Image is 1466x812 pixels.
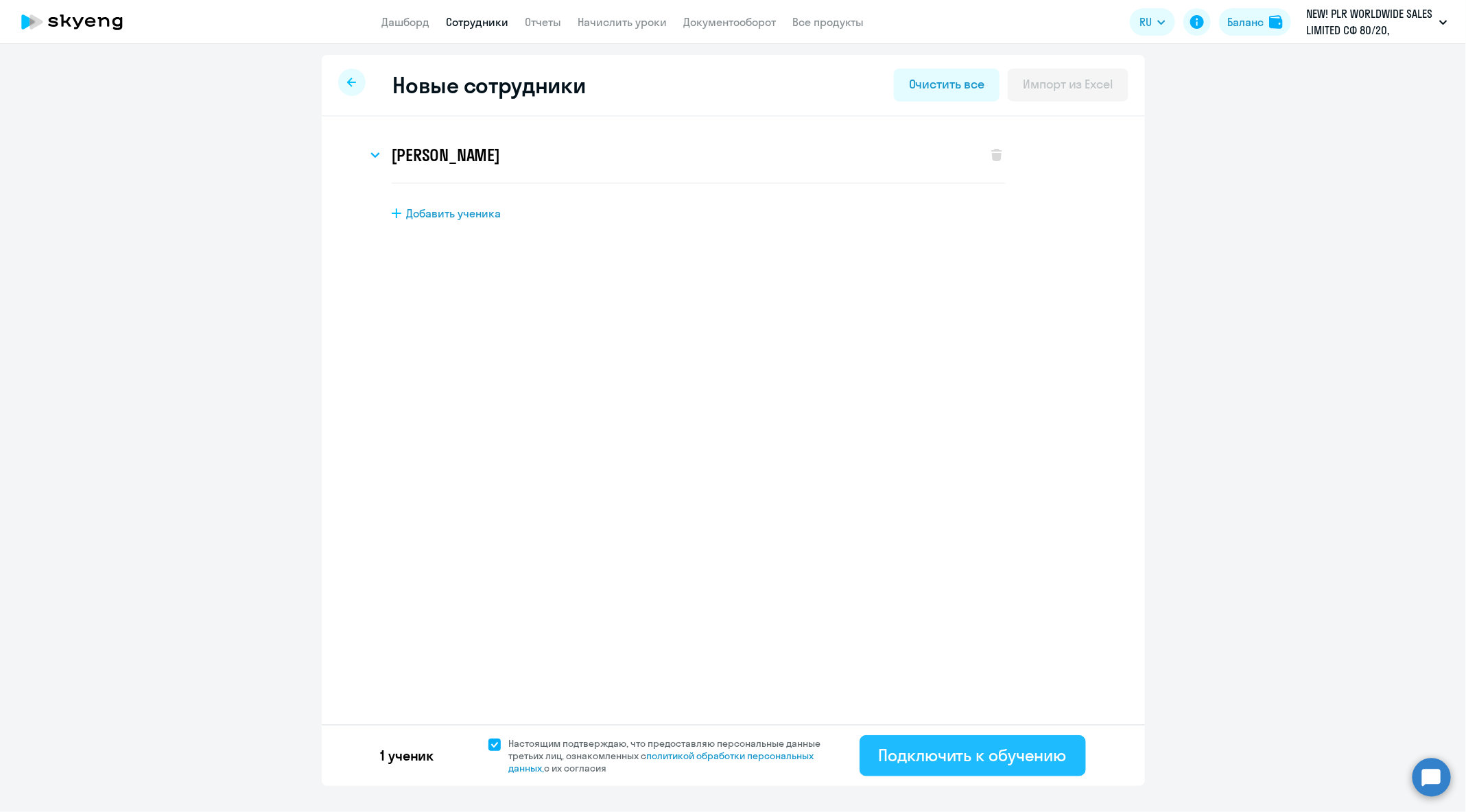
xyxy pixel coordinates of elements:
[684,15,777,29] a: Документооборот
[578,15,667,29] a: Начислить уроки
[1269,15,1283,29] img: balance
[382,15,430,29] a: Дашборд
[1023,75,1113,93] div: Импорт из Excel
[1219,8,1291,36] button: Балансbalance
[447,15,509,29] a: Сотрудники
[393,71,586,99] h2: Новые сотрудники
[509,737,838,774] span: Настоящим подтверждаю, что предоставляю персональные данные третьих лиц, ознакомленных с с их сог...
[509,750,814,774] a: политикой обработки персональных данных,
[1130,8,1175,36] button: RU
[860,735,1086,776] button: Подключить к обучению
[1008,69,1128,101] button: Импорт из Excel
[381,746,434,765] p: 1 ученик
[1227,14,1264,30] div: Баланс
[1139,14,1152,30] span: RU
[1306,5,1434,38] p: NEW! PLR WORLDWIDE SALES LIMITED СФ 80/20, [GEOGRAPHIC_DATA], ООО
[392,144,500,166] h3: [PERSON_NAME]
[525,15,562,29] a: Отчеты
[407,206,501,221] span: Добавить ученика
[793,15,864,29] a: Все продукты
[879,744,1067,766] div: Подключить к обучению
[909,75,984,93] div: Очистить все
[894,69,1000,101] button: Очистить все
[1299,5,1454,38] button: NEW! PLR WORLDWIDE SALES LIMITED СФ 80/20, [GEOGRAPHIC_DATA], ООО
